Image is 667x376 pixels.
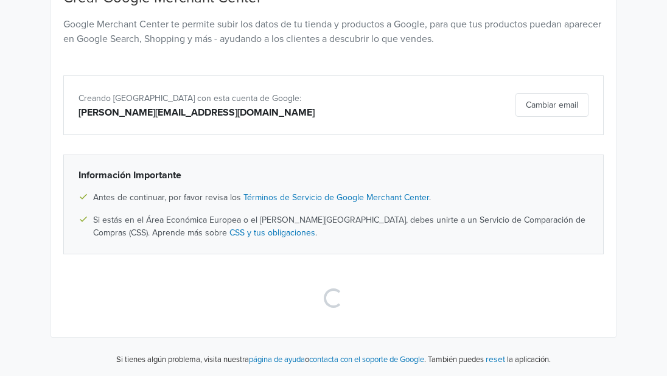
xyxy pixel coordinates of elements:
div: [PERSON_NAME][EMAIL_ADDRESS][DOMAIN_NAME] [79,105,413,120]
a: CSS y tus obligaciones [229,228,315,238]
a: página de ayuda [249,355,305,364]
button: Cambiar email [515,93,588,117]
span: Antes de continuar, por favor revisa los . [93,191,431,204]
p: Si tienes algún problema, visita nuestra o . [116,354,426,366]
a: Términos de Servicio de Google Merchant Center [243,192,429,203]
p: También puedes la aplicación. [426,352,551,366]
a: contacta con el soporte de Google [309,355,424,364]
span: Creando [GEOGRAPHIC_DATA] con esta cuenta de Google: [79,93,301,103]
button: reset [486,352,505,366]
p: Google Merchant Center te permite subir los datos de tu tienda y productos a Google, para que tus... [63,17,604,46]
span: Si estás en el Área Económica Europea o el [PERSON_NAME][GEOGRAPHIC_DATA], debes unirte a un Serv... [93,214,588,239]
h6: Información Importante [79,170,588,181]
